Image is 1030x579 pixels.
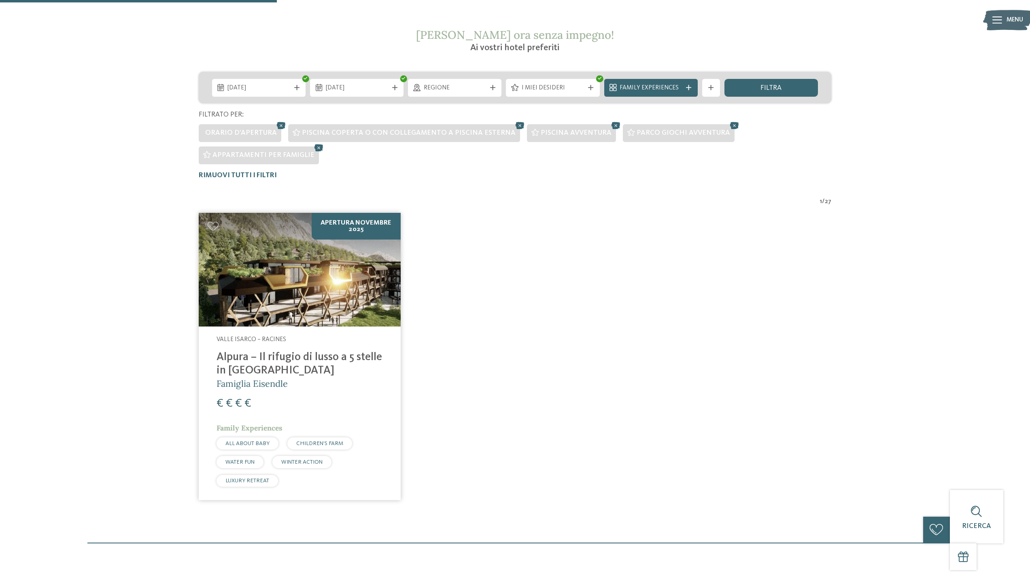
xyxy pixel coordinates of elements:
[225,459,255,465] span: WATER FUN
[225,478,269,484] span: LUXURY RETREAT
[199,172,277,179] span: Rimuovi tutti i filtri
[541,129,612,136] span: Piscina avventura
[296,441,343,446] span: CHILDREN’S FARM
[637,129,730,136] span: Parco giochi avventura
[302,129,516,136] span: Piscina coperta o con collegamento a piscina esterna
[620,84,682,93] span: Family Experiences
[281,459,323,465] span: WINTER ACTION
[820,197,822,206] span: 1
[522,84,584,93] span: I miei desideri
[424,84,486,93] span: Regione
[825,197,831,206] span: 27
[822,197,825,206] span: /
[199,213,401,500] a: Cercate un hotel per famiglie? Qui troverete solo i migliori! Apertura novembre 2025 Valle Isarco...
[205,129,277,136] span: Orario d'apertura
[416,28,614,42] span: [PERSON_NAME] ora senza impegno!
[226,398,233,409] span: €
[962,523,991,530] span: Ricerca
[199,213,401,327] img: Cercate un hotel per famiglie? Qui troverete solo i migliori!
[217,378,288,389] span: Famiglia Eisendle
[760,85,782,92] span: filtra
[217,336,286,343] span: Valle Isarco – Racines
[212,152,314,159] span: Appartamenti per famiglie
[235,398,242,409] span: €
[225,441,270,446] span: ALL ABOUT BABY
[227,84,290,93] span: [DATE]
[244,398,251,409] span: €
[217,423,282,433] span: Family Experiences
[470,43,559,52] span: Ai vostri hotel preferiti
[326,84,388,93] span: [DATE]
[217,398,223,409] span: €
[199,111,244,118] span: Filtrato per:
[217,351,383,378] h4: Alpura – Il rifugio di lusso a 5 stelle in [GEOGRAPHIC_DATA]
